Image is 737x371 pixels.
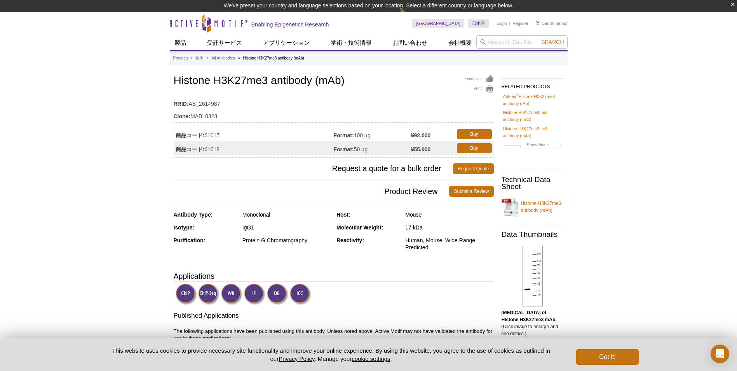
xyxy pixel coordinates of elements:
a: 会社概要 [444,35,476,50]
input: Keyword, Cat. No. [476,35,568,49]
a: 受託サービス [202,35,247,50]
li: » [206,56,209,60]
a: Buy [457,129,492,139]
a: 製品 [170,35,191,50]
img: Histone H3K27me3 antibody (mAb) tested by Western blot. [523,246,543,306]
a: Histone H3K27me2me3 antibody (mAb) [503,109,562,123]
h3: Published Applications [174,311,494,322]
img: Dot Blot Validated [267,283,288,305]
strong: ¥55,000 [411,146,431,153]
a: Register [512,21,528,26]
strong: 商品コード: [176,132,205,139]
div: 17 kDa [405,224,493,231]
a: Feedback [465,75,494,83]
a: Login [497,21,507,26]
button: cookie settings [352,355,390,362]
a: 抗体 [195,55,203,62]
button: Search [539,38,566,45]
div: Open Intercom Messenger [711,345,729,363]
a: Histone H3K27me2me3 antibody (mAb) [503,125,562,139]
img: Immunocytochemistry Validated [290,283,311,305]
p: (Click image to enlarge and see details.) [502,309,564,337]
strong: Format: [334,146,354,153]
span: Search [541,39,564,45]
a: Request Quote [453,163,494,174]
a: お問い合わせ [388,35,432,50]
strong: 商品コード: [176,146,205,153]
img: ChIP-Seq Validated [198,283,220,305]
img: Immunofluorescence Validated [244,283,265,305]
strong: Isotype: [174,224,195,231]
td: 61017 [174,127,334,141]
td: MABI 0323 [174,108,494,121]
strong: Molecular Weight: [336,224,383,231]
strong: Format: [334,132,354,139]
div: Protein G Chromatography [242,237,331,244]
img: ChIP Validated [176,283,197,305]
td: AB_2614987 [174,96,494,108]
a: Histone H3K27me3 antibody (mAb) [502,195,564,219]
h1: Histone H3K27me3 antibody (mAb) [174,75,494,88]
strong: ¥92,000 [411,132,431,139]
h2: Technical Data Sheet [502,176,564,190]
b: [MEDICAL_DATA] of Histone H3K27me3 mAb. [502,310,557,322]
td: 50 µg [334,141,411,155]
a: Privacy Policy [279,355,314,362]
a: [GEOGRAPHIC_DATA] [412,19,465,28]
div: Mouse [405,211,493,218]
img: Change Here [399,6,420,24]
img: Western Blot Validated [221,283,242,305]
h2: Enabling Epigenetics Research [251,21,329,28]
div: Human, Mouse, Wide Range Predicted [405,237,493,251]
li: Histone H3K27me3 antibody (mAb) [243,56,304,60]
h2: Data Thumbnails [502,231,564,238]
td: 61018 [174,141,334,155]
a: Submit a Review [449,186,493,197]
strong: Clone: [174,113,191,120]
span: Product Review [174,186,450,197]
a: AbFlex®Histone H3K27me3 antibody (rAb) [503,93,562,107]
li: » [190,56,193,60]
div: IgG1 [242,224,331,231]
p: This website uses cookies to provide necessary site functionality and improve your online experie... [99,346,564,363]
a: アプリケーション [258,35,314,50]
li: | [509,19,510,28]
h3: Applications [174,270,494,282]
button: Got it! [576,349,638,365]
a: Cart [536,21,550,26]
strong: Reactivity: [336,237,364,243]
li: (0 items) [536,19,568,28]
a: 日本語 [468,19,489,28]
td: 100 µg [334,127,411,141]
a: 学術・技術情報 [326,35,376,50]
div: Monoclonal [242,211,331,218]
span: Request a quote for a bulk order [174,163,453,174]
strong: Antibody Type: [174,212,213,218]
a: Buy [457,143,492,153]
strong: Host: [336,212,350,218]
strong: RRID: [174,100,189,107]
a: Print [465,85,494,94]
sup: ® [516,93,519,97]
a: Show More [503,141,562,150]
li: » [238,56,240,60]
strong: Purification: [174,237,206,243]
img: Your Cart [536,21,540,25]
a: All Antibodies [211,55,235,62]
h2: RELATED PRODUCTS [502,78,564,92]
a: Products [173,55,188,62]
